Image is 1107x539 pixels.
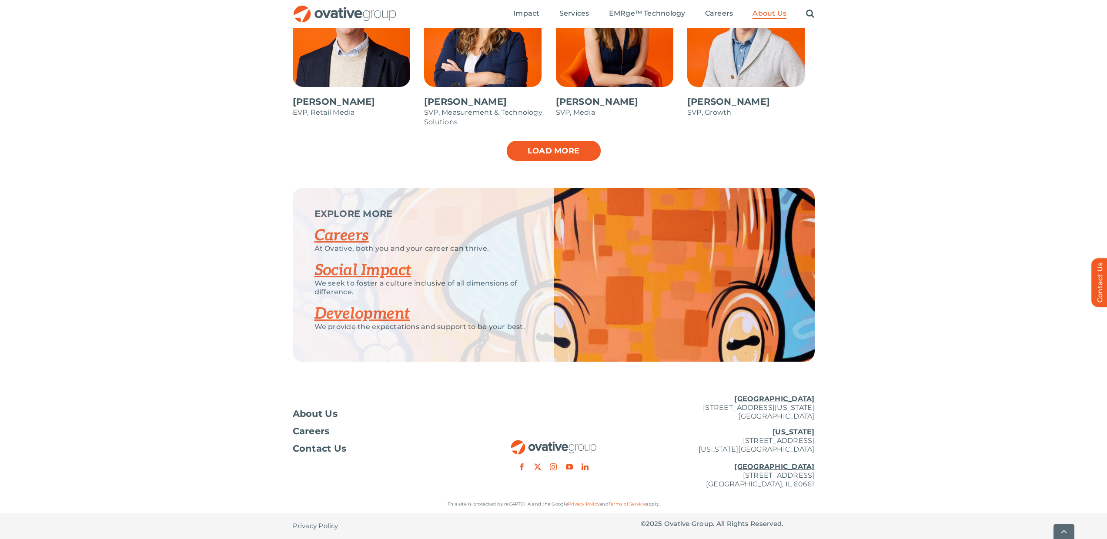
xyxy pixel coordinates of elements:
a: EMRge™ Technology [609,9,686,19]
span: Privacy Policy [293,522,338,530]
span: Impact [513,9,539,18]
span: About Us [293,409,338,418]
a: Careers [705,9,733,19]
p: [STREET_ADDRESS] [US_STATE][GEOGRAPHIC_DATA] [STREET_ADDRESS] [GEOGRAPHIC_DATA], IL 60661 [641,428,815,489]
p: [STREET_ADDRESS][US_STATE] [GEOGRAPHIC_DATA] [641,395,815,421]
a: About Us [293,409,467,418]
a: facebook [518,463,525,470]
a: Careers [293,427,467,436]
a: Careers [314,226,369,245]
a: Terms of Service [609,501,646,507]
a: Contact Us [293,444,467,453]
a: Impact [513,9,539,19]
span: Careers [293,427,330,436]
u: [US_STATE] [773,428,814,436]
a: OG_Full_horizontal_RGB [293,4,397,13]
a: Social Impact [314,261,411,280]
p: We provide the expectations and support to be your best. [314,323,532,331]
a: linkedin [582,463,589,470]
a: instagram [550,463,557,470]
u: [GEOGRAPHIC_DATA] [734,395,814,403]
a: Load more [506,140,602,162]
u: [GEOGRAPHIC_DATA] [734,462,814,471]
p: © Ovative Group. All Rights Reserved. [641,519,815,528]
p: We seek to foster a culture inclusive of all dimensions of difference. [314,279,532,296]
a: About Us [752,9,786,19]
a: OG_Full_horizontal_RGB [510,439,597,447]
a: twitter [534,463,541,470]
span: About Us [752,9,786,18]
a: Development [314,304,410,323]
span: Services [559,9,589,18]
span: Careers [705,9,733,18]
span: Contact Us [293,444,347,453]
p: This site is protected by reCAPTCHA and the Google and apply. [293,500,815,509]
a: youtube [566,463,573,470]
a: Privacy Policy [568,501,599,507]
nav: Footer Menu [293,409,467,453]
a: Search [806,9,814,19]
nav: Footer - Privacy Policy [293,513,467,539]
a: Services [559,9,589,19]
span: EMRge™ Technology [609,9,686,18]
p: EXPLORE MORE [314,210,532,218]
a: Privacy Policy [293,513,338,539]
span: 2025 [646,519,662,528]
p: At Ovative, both you and your career can thrive. [314,244,532,253]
